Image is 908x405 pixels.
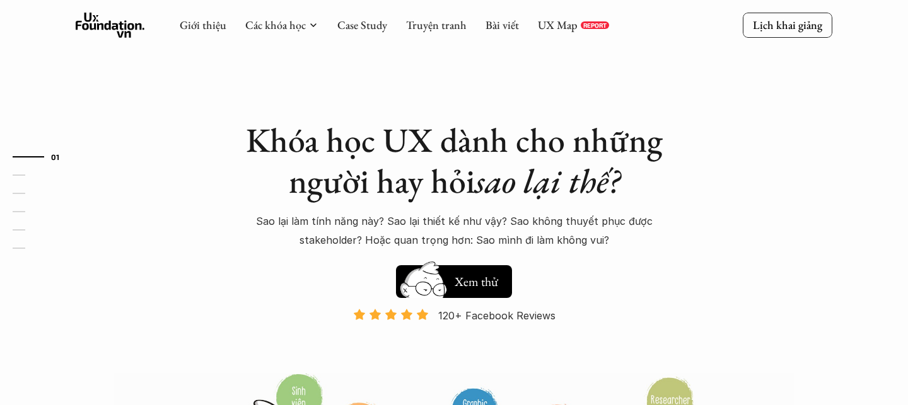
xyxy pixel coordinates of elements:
[337,18,387,32] a: Case Study
[396,259,512,298] a: Xem thử
[743,13,832,37] a: Lịch khai giảng
[51,152,60,161] strong: 01
[438,306,556,325] p: 120+ Facebook Reviews
[180,18,226,32] a: Giới thiệu
[342,308,566,372] a: 120+ Facebook Reviews
[753,18,822,32] p: Lịch khai giảng
[453,273,499,290] h5: Xem thử
[406,18,467,32] a: Truyện tranh
[13,149,73,164] a: 01
[475,159,620,203] em: sao lại thế?
[486,18,519,32] a: Bài viết
[233,120,675,202] h1: Khóa học UX dành cho những người hay hỏi
[233,212,675,250] p: Sao lại làm tính năng này? Sao lại thiết kế như vậy? Sao không thuyết phục được stakeholder? Hoặc...
[538,18,578,32] a: UX Map
[583,21,607,29] p: REPORT
[245,18,306,32] a: Các khóa học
